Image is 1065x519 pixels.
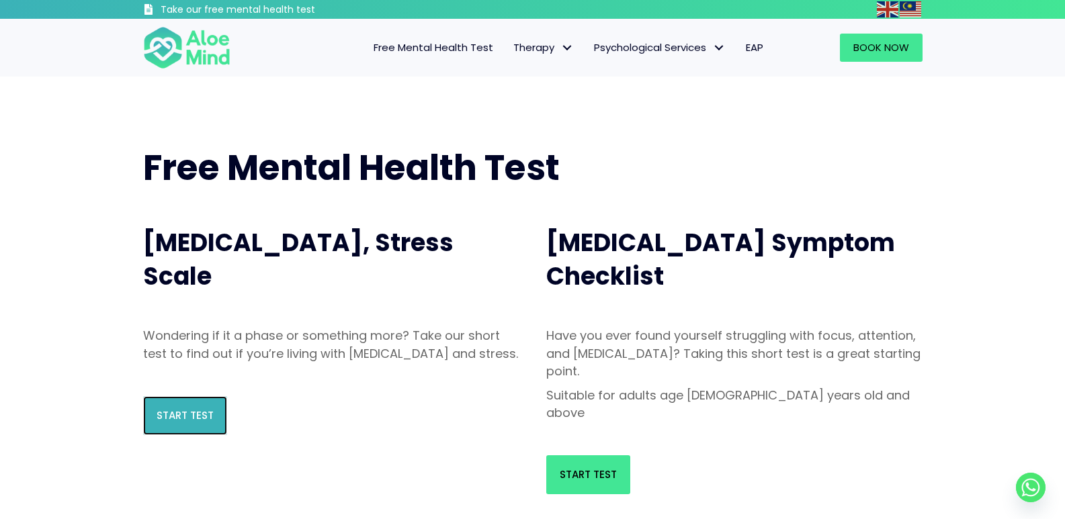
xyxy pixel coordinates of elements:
[513,40,574,54] span: Therapy
[143,226,454,293] span: [MEDICAL_DATA], Stress Scale
[364,34,503,62] a: Free Mental Health Test
[877,1,900,17] a: English
[143,26,230,70] img: Aloe mind Logo
[900,1,921,17] img: ms
[143,396,227,435] a: Start Test
[853,40,909,54] span: Book Now
[374,40,493,54] span: Free Mental Health Test
[546,226,895,293] span: [MEDICAL_DATA] Symptom Checklist
[1016,473,1046,502] a: Whatsapp
[840,34,923,62] a: Book Now
[143,3,387,19] a: Take our free mental health test
[877,1,898,17] img: en
[157,408,214,422] span: Start Test
[503,34,584,62] a: TherapyTherapy: submenu
[161,3,387,17] h3: Take our free mental health test
[560,467,617,481] span: Start Test
[143,143,560,192] span: Free Mental Health Test
[546,327,923,379] p: Have you ever found yourself struggling with focus, attention, and [MEDICAL_DATA]? Taking this sh...
[143,327,519,362] p: Wondering if it a phase or something more? Take our short test to find out if you’re living with ...
[584,34,736,62] a: Psychological ServicesPsychological Services: submenu
[746,40,763,54] span: EAP
[546,455,630,494] a: Start Test
[594,40,726,54] span: Psychological Services
[710,38,729,58] span: Psychological Services: submenu
[558,38,577,58] span: Therapy: submenu
[736,34,773,62] a: EAP
[248,34,773,62] nav: Menu
[546,387,923,422] p: Suitable for adults age [DEMOGRAPHIC_DATA] years old and above
[900,1,923,17] a: Malay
